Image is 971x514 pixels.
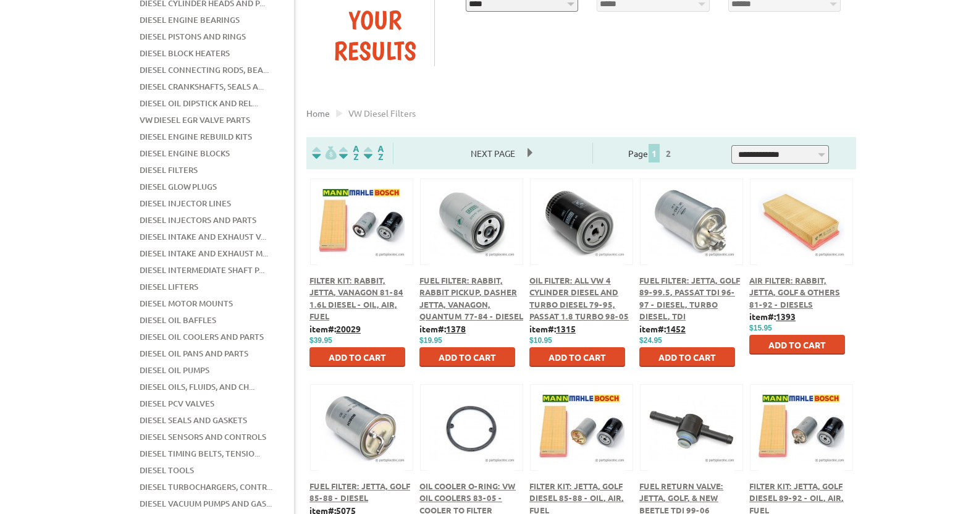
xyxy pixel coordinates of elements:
[749,311,796,322] b: item#:
[140,362,209,378] a: Diesel Oil Pumps
[529,336,552,345] span: $10.95
[329,352,386,363] span: Add to Cart
[140,45,230,61] a: Diesel Block Heaters
[140,12,240,28] a: Diesel Engine Bearings
[140,412,247,428] a: Diesel Seals and Gaskets
[140,195,231,211] a: Diesel Injector Lines
[768,339,826,350] span: Add to Cart
[140,462,194,478] a: Diesel Tools
[592,143,710,164] div: Page
[649,144,660,162] span: 1
[140,245,268,261] a: Diesel Intake and Exhaust M...
[309,347,405,367] button: Add to Cart
[666,323,686,334] u: 1452
[312,146,337,160] img: filterpricelow.svg
[639,275,740,322] a: Fuel Filter: Jetta, Golf 89-99.5, Passat TDI 96-97 - Diesel, Turbo Diesel, TDI
[458,148,528,159] a: Next Page
[140,312,216,328] a: Diesel Oil Baffles
[140,212,256,228] a: Diesel Injectors and Parts
[140,179,217,195] a: Diesel Glow Plugs
[140,329,264,345] a: Diesel Oil Coolers and Parts
[749,324,772,332] span: $15.95
[529,323,576,334] b: item#:
[140,229,266,245] a: Diesel Intake and Exhaust V...
[549,352,606,363] span: Add to Cart
[140,479,272,495] a: Diesel Turbochargers, Contr...
[348,107,416,119] span: VW diesel filters
[306,107,330,119] a: Home
[140,162,198,178] a: Diesel Filters
[309,336,332,345] span: $39.95
[140,395,214,411] a: Diesel PCV Valves
[337,146,361,160] img: Sort by Headline
[749,335,845,355] button: Add to Cart
[140,279,198,295] a: Diesel Lifters
[140,295,233,311] a: Diesel Motor Mounts
[663,148,674,159] a: 2
[529,275,629,322] a: Oil Filter: All VW 4 Cylinder Diesel and Turbo Diesel 79-95, Passat 1.8 Turbo 98-05
[140,78,264,95] a: Diesel Crankshafts, Seals a...
[140,28,246,44] a: Diesel Pistons and Rings
[446,323,466,334] u: 1378
[140,429,266,445] a: Diesel Sensors and Controls
[458,144,528,162] span: Next Page
[309,275,403,322] a: Filter Kit: Rabbit, Jetta, Vanagon 81-84 1.6L Diesel - Oil, Air, Fuel
[140,262,264,278] a: Diesel Intermediate Shaft P...
[140,379,254,395] a: Diesel Oils, Fluids, and Ch...
[639,347,735,367] button: Add to Cart
[140,145,230,161] a: Diesel Engine Blocks
[140,128,252,145] a: Diesel Engine Rebuild Kits
[776,311,796,322] u: 1393
[419,323,466,334] b: item#:
[140,445,260,461] a: Diesel Timing Belts, Tensio...
[639,336,662,345] span: $24.95
[140,495,272,512] a: Diesel Vacuum Pumps and Gas...
[140,62,269,78] a: Diesel Connecting Rods, Bea...
[419,275,523,322] a: Fuel Filter: Rabbit, Rabbit Pickup, Dasher Jetta, Vanagon, Quantum 77-84 - Diesel
[419,336,442,345] span: $19.95
[529,347,625,367] button: Add to Cart
[556,323,576,334] u: 1315
[140,95,258,111] a: Diesel Oil Dipstick and Rel...
[439,352,496,363] span: Add to Cart
[309,481,410,503] a: Fuel Filter: Jetta, Golf 85-88 - Diesel
[336,323,361,334] u: 20029
[658,352,716,363] span: Add to Cart
[749,275,840,310] a: Air Filter: Rabbit, Jetta, Golf & Others 81-92 - Diesels
[639,323,686,334] b: item#:
[140,345,248,361] a: Diesel Oil Pans and Parts
[140,112,250,128] a: VW Diesel EGR Valve Parts
[309,323,361,334] b: item#:
[419,347,515,367] button: Add to Cart
[361,146,386,160] img: Sort by Sales Rank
